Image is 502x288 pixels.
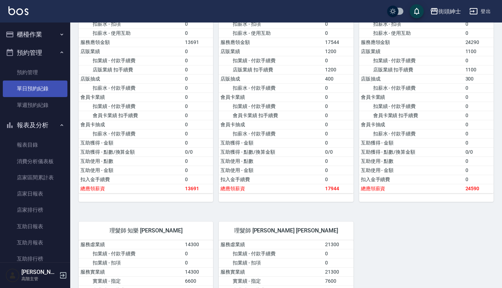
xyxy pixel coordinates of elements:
[359,92,464,102] td: 會員卡業績
[219,92,323,102] td: 會員卡業績
[464,175,494,184] td: 0
[359,184,464,193] td: 總應領薪資
[359,83,464,92] td: 扣薪水 - 付款手續費
[323,83,353,92] td: 0
[79,175,183,184] td: 扣入金手續費
[79,147,183,156] td: 互助獲得 - 點數/換算金額
[219,276,323,286] td: 實業績 - 指定
[183,92,213,102] td: 0
[183,267,213,276] td: 14300
[464,28,494,38] td: 0
[79,92,183,102] td: 會員卡業績
[183,276,213,286] td: 6600
[323,166,353,175] td: 0
[464,147,494,156] td: 0/0
[219,129,323,138] td: 扣薪水 - 付款手續費
[359,56,464,65] td: 扣業績 - 付款手續費
[323,184,353,193] td: 17944
[219,65,323,74] td: 店販業績 扣手續費
[323,267,353,276] td: 21300
[79,19,183,28] td: 扣薪水 - 扣項
[323,138,353,147] td: 0
[464,38,494,47] td: 24290
[323,92,353,102] td: 0
[79,240,183,249] td: 服務虛業績
[227,227,345,234] span: 理髮師 [PERSON_NAME] [PERSON_NAME]
[79,258,183,267] td: 扣業績 - 扣項
[219,47,323,56] td: 店販業績
[323,38,353,47] td: 17544
[323,56,353,65] td: 0
[3,137,67,153] a: 報表目錄
[79,156,183,166] td: 互助使用 - 點數
[464,138,494,147] td: 0
[323,47,353,56] td: 1200
[219,111,323,120] td: 會員卡業績 扣手續費
[464,92,494,102] td: 0
[183,166,213,175] td: 0
[464,156,494,166] td: 0
[359,74,464,83] td: 店販抽成
[219,74,323,83] td: 店販抽成
[79,83,183,92] td: 扣薪水 - 付款手續費
[3,218,67,235] a: 互助日報表
[79,184,183,193] td: 總應領薪資
[79,47,183,56] td: 店販業績
[464,102,494,111] td: 0
[79,129,183,138] td: 扣薪水 - 付款手續費
[467,5,494,18] button: 登出
[359,166,464,175] td: 互助使用 - 金額
[323,74,353,83] td: 400
[323,28,353,38] td: 0
[359,111,464,120] td: 會員卡業績 扣手續費
[79,102,183,111] td: 扣業績 - 付款手續費
[219,175,323,184] td: 扣入金手續費
[323,65,353,74] td: 1200
[183,258,213,267] td: 0
[219,28,323,38] td: 扣薪水 - 使用互助
[79,138,183,147] td: 互助獲得 - 金額
[219,240,323,249] td: 服務虛業績
[323,249,353,258] td: 0
[79,56,183,65] td: 扣業績 - 付款手續費
[3,169,67,186] a: 店家區間累計表
[464,74,494,83] td: 300
[219,166,323,175] td: 互助使用 - 金額
[219,102,323,111] td: 扣業績 - 付款手續費
[359,28,464,38] td: 扣薪水 - 使用互助
[410,4,424,18] button: save
[3,44,67,62] button: 預約管理
[183,111,213,120] td: 0
[3,251,67,267] a: 互助排行榜
[79,276,183,286] td: 實業績 - 指定
[183,83,213,92] td: 0
[183,56,213,65] td: 0
[183,129,213,138] td: 0
[359,38,464,47] td: 服務應領金額
[219,83,323,92] td: 扣薪水 - 付款手續費
[438,7,461,16] div: 街頭紳士
[183,19,213,28] td: 0
[219,267,323,276] td: 服務實業績
[79,249,183,258] td: 扣業績 - 付款手續費
[3,116,67,134] button: 報表及分析
[323,156,353,166] td: 0
[79,38,183,47] td: 服務應領金額
[323,19,353,28] td: 0
[323,258,353,267] td: 0
[464,56,494,65] td: 0
[183,147,213,156] td: 0/0
[219,156,323,166] td: 互助使用 - 點數
[21,276,57,282] p: 高階主管
[79,166,183,175] td: 互助使用 - 金額
[219,147,323,156] td: 互助獲得 - 點數/換算金額
[359,175,464,184] td: 扣入金手續費
[183,175,213,184] td: 0
[79,74,183,83] td: 店販抽成
[183,102,213,111] td: 0
[183,38,213,47] td: 13691
[219,258,323,267] td: 扣業績 - 扣項
[183,249,213,258] td: 0
[8,6,28,15] img: Logo
[183,138,213,147] td: 0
